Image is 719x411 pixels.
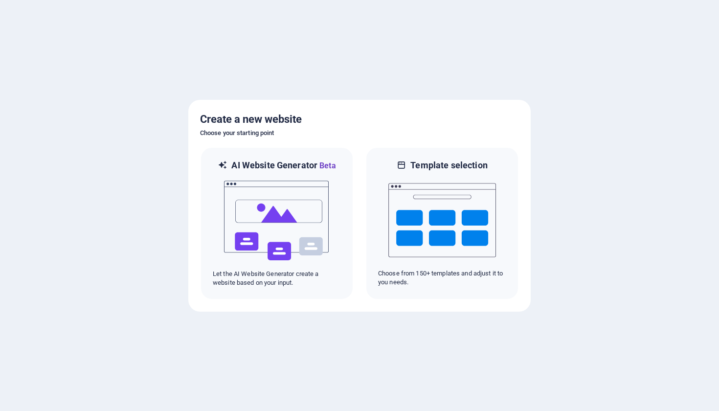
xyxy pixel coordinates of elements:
span: Beta [317,161,336,170]
h6: AI Website Generator [231,160,336,172]
div: AI Website GeneratorBetaaiLet the AI Website Generator create a website based on your input. [200,147,354,300]
p: Let the AI Website Generator create a website based on your input. [213,270,341,287]
p: Choose from 150+ templates and adjust it to you needs. [378,269,506,287]
img: ai [223,172,331,270]
h5: Create a new website [200,112,519,127]
div: Template selectionChoose from 150+ templates and adjust it to you needs. [365,147,519,300]
h6: Template selection [410,160,487,171]
h6: Choose your starting point [200,127,519,139]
